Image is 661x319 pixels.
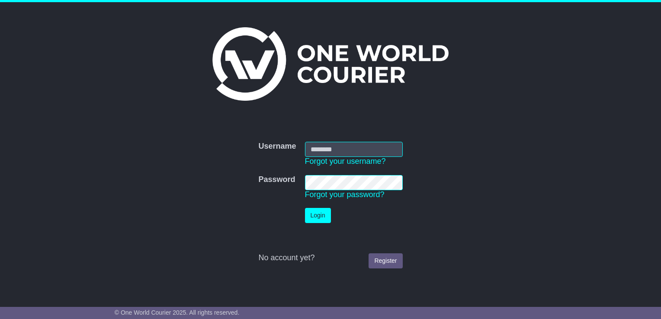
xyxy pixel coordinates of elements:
[258,253,402,263] div: No account yet?
[258,142,296,151] label: Username
[212,27,449,101] img: One World
[305,157,386,166] a: Forgot your username?
[305,190,385,199] a: Forgot your password?
[369,253,402,268] a: Register
[115,309,240,316] span: © One World Courier 2025. All rights reserved.
[258,175,295,185] label: Password
[305,208,331,223] button: Login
